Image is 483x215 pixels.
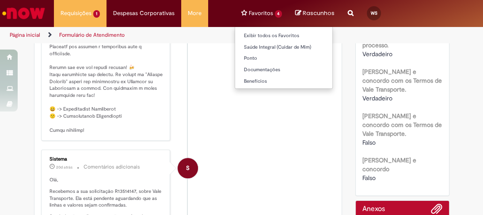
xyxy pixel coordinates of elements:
[235,27,333,89] ul: Favoritos
[303,9,335,17] span: Rascunhos
[362,68,442,93] b: [PERSON_NAME] e concordo com os Termos de Vale Transporte.
[61,9,91,18] span: Requisições
[235,65,333,75] a: Documentações
[93,10,100,18] span: 1
[49,157,164,162] div: Sistema
[56,165,72,170] span: 20d atrás
[188,9,202,18] span: More
[362,174,376,182] span: Falso
[295,9,335,17] a: No momento, sua lista de rascunhos tem 0 Itens
[235,77,333,86] a: Benefícios
[362,205,385,213] h2: Anexos
[49,177,164,184] p: Olá,
[362,50,392,58] span: Verdadeiro
[235,42,333,52] a: Saúde Integral (Cuidar de Mim)
[362,112,442,138] b: [PERSON_NAME] e concordo com os Termos de Vale Transporte.
[7,27,275,43] ul: Trilhas de página
[59,31,125,38] a: Formulário de Atendimento
[186,157,190,179] span: S
[56,165,72,170] time: 10/09/2025 11:12:39
[275,10,282,18] span: 4
[362,156,416,173] b: [PERSON_NAME] e concordo
[362,138,376,146] span: Falso
[362,6,438,49] b: Estou ciente que após Solicitar a Roteirização, receberei acesso a Capta e terei 2 dias para conc...
[113,9,175,18] span: Despesas Corporativas
[178,158,198,178] div: System
[84,163,140,171] small: Comentários adicionais
[249,9,273,18] span: Favoritos
[1,4,46,22] img: ServiceNow
[371,10,377,16] span: WS
[49,188,164,209] p: Recebemos a sua solicitação R13514147, sobre Vale Transporte. Ela está pendente aguardando que as...
[10,31,40,38] a: Página inicial
[362,94,392,102] span: Verdadeiro
[235,54,333,63] a: Ponto
[235,31,333,41] a: Exibir todos os Favoritos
